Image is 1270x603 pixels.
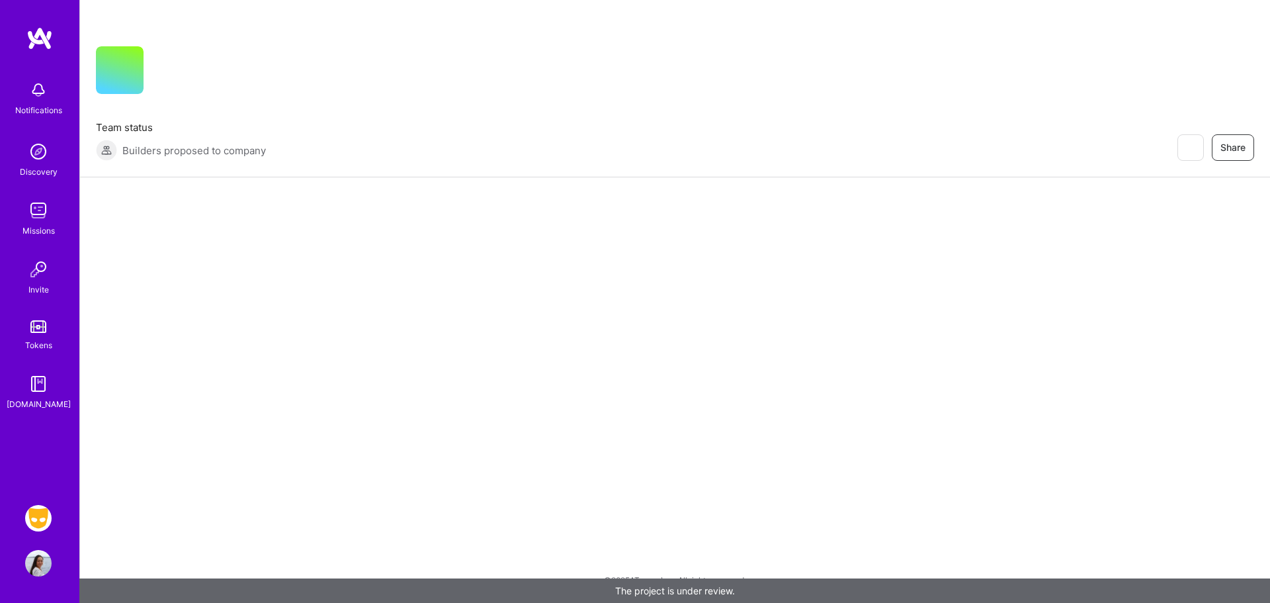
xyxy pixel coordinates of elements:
div: Tokens [25,338,52,352]
div: Missions [22,224,55,238]
a: Grindr: Product & Marketing [22,505,55,532]
i: icon CompanyGray [159,68,170,78]
span: Share [1220,141,1246,154]
img: bell [25,77,52,103]
img: guide book [25,371,52,397]
img: logo [26,26,53,50]
div: Invite [28,283,49,297]
div: The project is under review. [79,579,1270,603]
img: User Avatar [25,550,52,577]
div: Discovery [20,165,58,179]
i: icon EyeClosed [1185,142,1195,153]
a: User Avatar [22,550,55,577]
img: teamwork [25,197,52,224]
span: Builders proposed to company [122,144,266,158]
img: tokens [30,320,46,333]
div: [DOMAIN_NAME] [7,397,71,411]
img: discovery [25,138,52,165]
div: Notifications [15,103,62,117]
span: Team status [96,120,266,134]
img: Builders proposed to company [96,140,117,161]
img: Grindr: Product & Marketing [25,505,52,532]
button: Share [1212,134,1254,161]
img: Invite [25,256,52,283]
